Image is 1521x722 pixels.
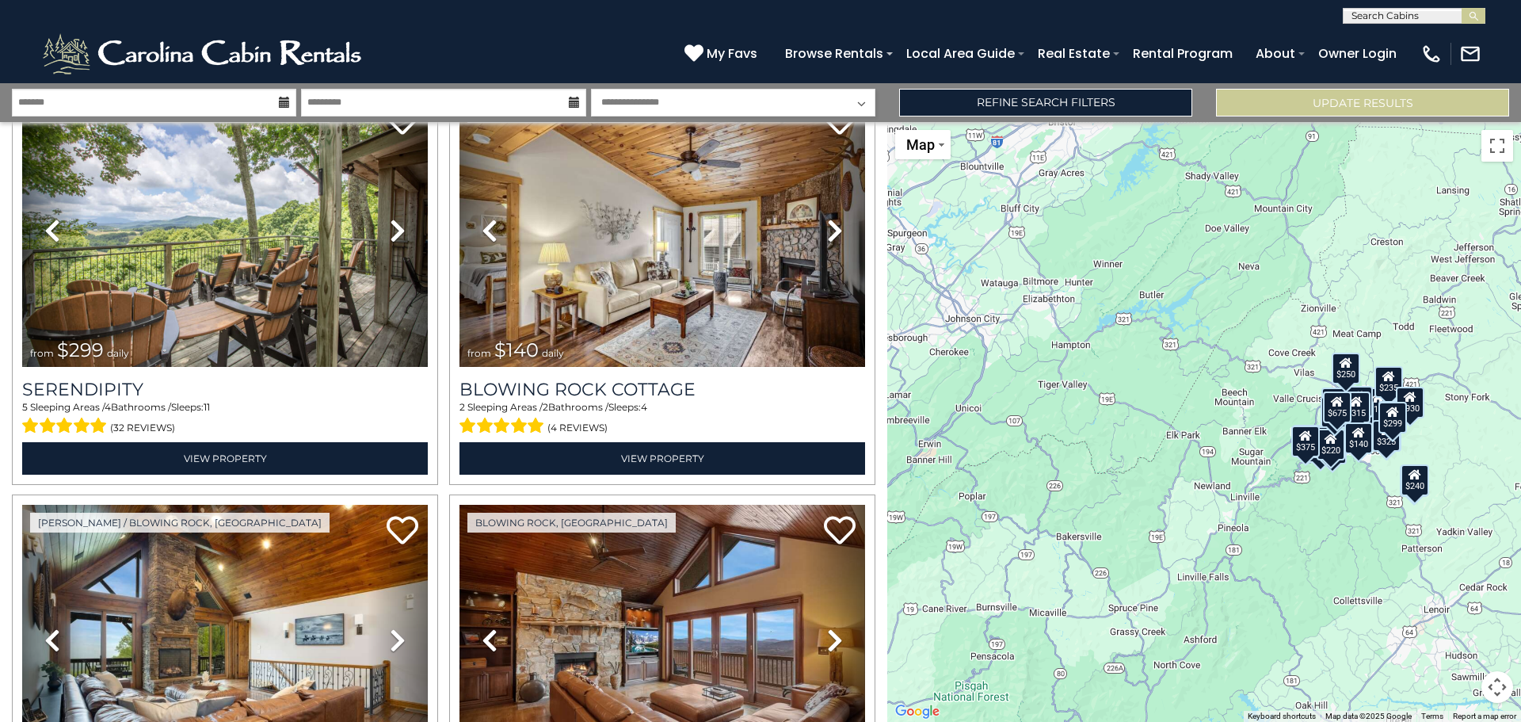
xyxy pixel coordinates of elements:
[1321,387,1350,418] div: $395
[459,401,465,413] span: 2
[1400,464,1428,496] div: $285
[107,347,129,359] span: daily
[1317,428,1345,460] div: $220
[1344,422,1373,453] div: $140
[1396,386,1424,418] div: $930
[467,347,491,359] span: from
[57,338,104,361] span: $299
[906,136,935,153] span: Map
[898,40,1023,67] a: Local Area Guide
[1030,40,1118,67] a: Real Estate
[1325,712,1412,720] span: Map data ©2025 Google
[1321,395,1349,427] div: $315
[204,401,210,413] span: 11
[467,513,676,533] a: Blowing Rock, [GEOGRAPHIC_DATA]
[459,379,865,400] a: Blowing Rock Cottage
[1378,402,1407,434] div: $299
[684,44,761,64] a: My Favs
[891,701,943,722] a: Open this area in Google Maps (opens a new window)
[543,401,548,413] span: 2
[459,95,865,367] img: thumbnail_166598557.jpeg
[1216,89,1509,117] button: Update Results
[547,418,608,438] span: (4 reviews)
[1306,430,1335,462] div: $355
[1323,391,1351,422] div: $675
[1378,400,1407,432] div: $295
[895,130,951,159] button: Change map style
[494,338,539,361] span: $140
[1420,43,1443,65] img: phone-regular-white.png
[707,44,757,63] span: My Favs
[891,701,943,722] img: Google
[459,442,865,475] a: View Property
[1459,43,1481,65] img: mail-regular-white.png
[1248,711,1316,722] button: Keyboard shortcuts
[459,400,865,438] div: Sleeping Areas / Bathrooms / Sleeps:
[105,401,111,413] span: 4
[1310,40,1405,67] a: Owner Login
[1332,353,1360,384] div: $250
[641,401,647,413] span: 4
[1481,130,1513,162] button: Toggle fullscreen view
[542,347,564,359] span: daily
[1318,433,1347,464] div: $345
[40,30,368,78] img: White-1-2.png
[22,95,428,367] img: thumbnail_163269292.jpeg
[1401,464,1429,496] div: $240
[22,442,428,475] a: View Property
[22,379,428,400] a: Serendipity
[824,514,856,548] a: Add to favorites
[1481,671,1513,703] button: Map camera controls
[1293,425,1321,457] div: $410
[1374,366,1403,398] div: $235
[1342,392,1370,423] div: $315
[1291,425,1320,457] div: $375
[1421,712,1443,720] a: Terms (opens in new tab)
[899,89,1192,117] a: Refine Search Filters
[1248,40,1303,67] a: About
[30,347,54,359] span: from
[777,40,891,67] a: Browse Rentals
[22,401,28,413] span: 5
[387,514,418,548] a: Add to favorites
[1372,420,1401,452] div: $325
[110,418,175,438] span: (32 reviews)
[1125,40,1241,67] a: Rental Program
[1344,386,1373,418] div: $260
[30,513,330,533] a: [PERSON_NAME] / Blowing Rock, [GEOGRAPHIC_DATA]
[22,400,428,438] div: Sleeping Areas / Bathrooms / Sleeps:
[1453,712,1516,720] a: Report a map error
